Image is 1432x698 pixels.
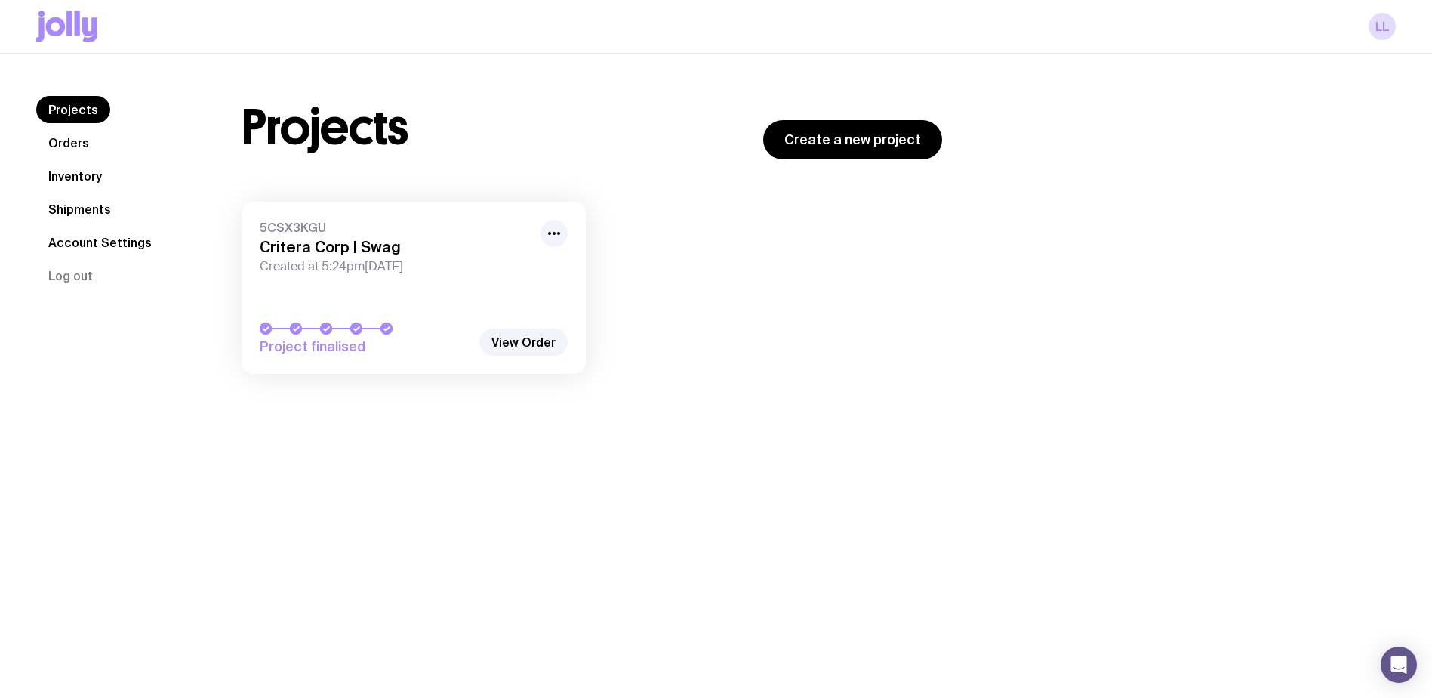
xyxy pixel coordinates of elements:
a: Projects [36,96,110,123]
a: View Order [479,329,568,356]
button: Log out [36,262,105,289]
a: Account Settings [36,229,164,256]
a: Inventory [36,162,114,190]
h1: Projects [242,103,408,152]
div: Open Intercom Messenger [1381,647,1417,683]
a: Shipments [36,196,123,223]
a: Orders [36,129,101,156]
span: Created at 5:24pm[DATE] [260,259,531,274]
span: Project finalised [260,338,471,356]
a: 5CSX3KGUCritera Corp | SwagCreated at 5:24pm[DATE]Project finalised [242,202,586,374]
h3: Critera Corp | Swag [260,238,531,256]
span: 5CSX3KGU [260,220,531,235]
a: LL [1369,13,1396,40]
a: Create a new project [763,120,942,159]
